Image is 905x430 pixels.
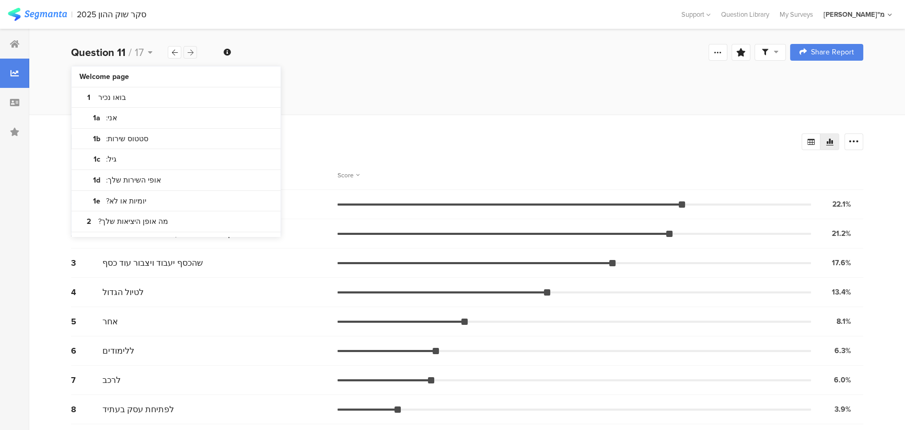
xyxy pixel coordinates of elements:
span: לפתיחת עסק בעתיד [102,403,174,415]
div: 6.3% [834,345,851,356]
bdi: אופי השירות שלך: [106,175,161,186]
a: 1c גיל: [72,149,281,170]
bdi: גיל: [106,154,117,165]
span: Share Report [811,49,854,56]
a: 1d אופי השירות שלך: [72,170,281,191]
span: שהכסף יעבוד ויצבור עוד כסף [102,257,203,269]
span: לרכב [102,374,121,386]
div: 6 [71,345,102,357]
div: 21.2% [832,228,851,239]
bdi: אני: [106,113,117,123]
b: 2 [79,217,98,227]
a: 3 באיזה בנק חשבונך נמצא? [72,232,281,253]
a: 1e יומיות או לא? [72,191,281,212]
div: 8 [71,403,102,415]
span: אחר [102,315,118,327]
div: 17.6% [832,257,851,268]
div: [PERSON_NAME]"מ [823,9,885,19]
div: 4 [71,286,102,298]
b: 1d [87,175,106,186]
div: 7 [71,374,102,386]
a: Question Library [716,9,774,19]
a: 1a אני: [72,108,281,129]
div: 6.0% [834,375,851,386]
b: Welcome page [79,72,129,82]
div: | [71,8,73,20]
a: 2 מה אופן היציאות שלך? [72,211,281,232]
div: 8.1% [837,316,851,327]
span: ללימודים [102,345,134,357]
a: Welcome page [72,66,281,87]
a: My Surveys [774,9,818,19]
bdi: סטטוס שירות: [106,134,148,144]
bdi: יומיות או לא? [106,196,146,207]
div: לאיזו מטרה אתה חוסך? [71,69,863,83]
span: לטיול הגדול [102,286,144,298]
bdi: בואו נכיר [98,93,126,103]
div: 3 [71,257,102,269]
div: 3.9% [834,404,851,415]
span: / [129,44,132,60]
img: segmanta logo [8,8,67,21]
b: 1c [87,154,106,165]
div: סקר שוק ההון 2025 [77,9,146,19]
span: 17 [135,44,144,60]
b: 1 [79,93,98,103]
a: 1 בואו נכיר [72,87,281,108]
b: 1a [87,113,106,123]
a: 1b סטטוס שירות: [72,129,281,150]
div: 22.1% [832,199,851,210]
b: 1b [87,134,106,144]
bdi: מה אופן היציאות שלך? [98,217,168,227]
div: 13.4% [832,287,851,298]
div: 5 [71,315,102,327]
b: Question 11 [71,44,125,60]
b: 1e [87,196,106,207]
div: Score [338,171,359,180]
div: Support [681,6,711,22]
